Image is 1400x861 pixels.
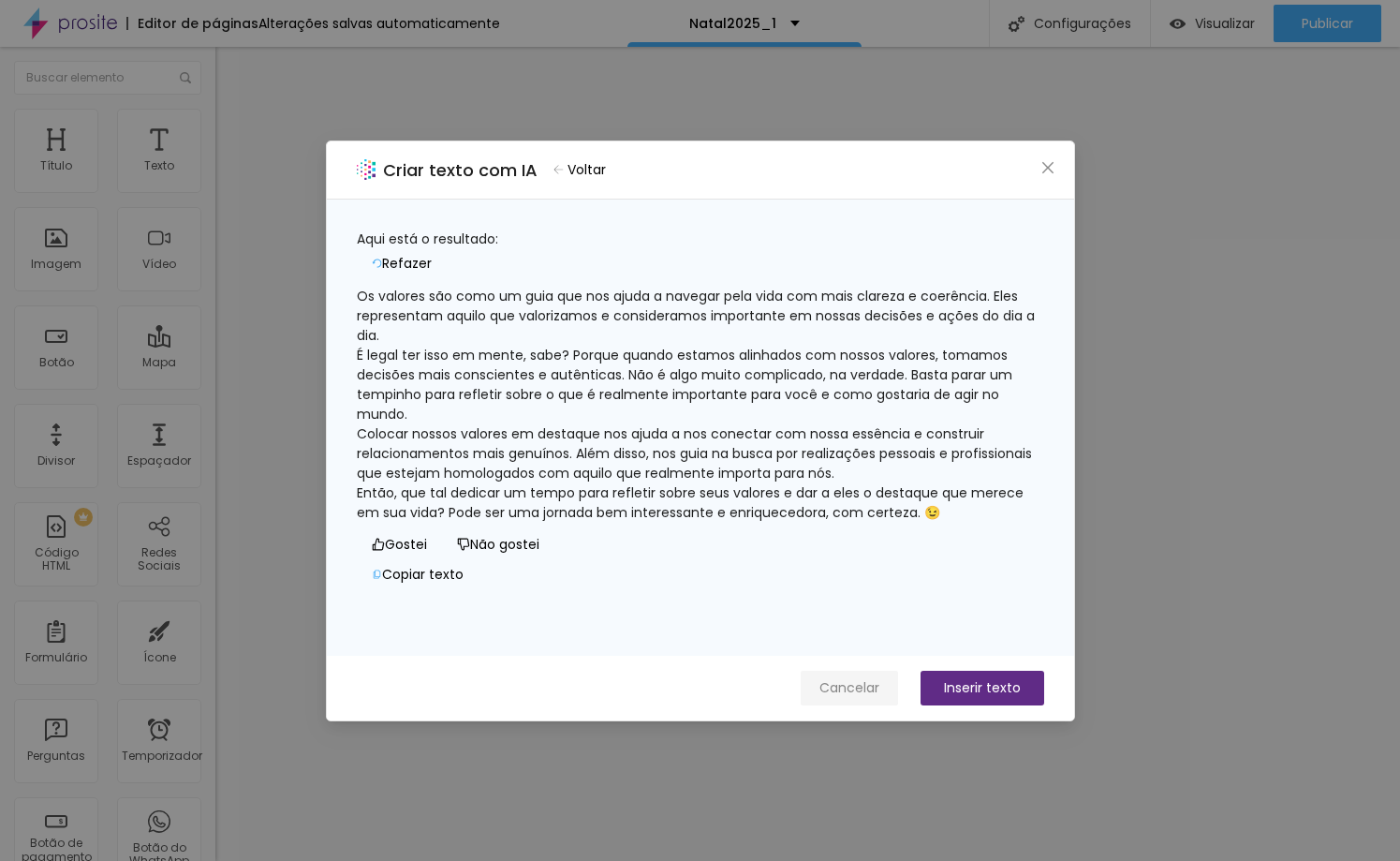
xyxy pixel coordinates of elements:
[1038,157,1057,177] button: Fechar
[442,530,554,560] button: Não gostei
[357,287,1039,345] font: Os valores são como um guia que nos ajuda a navegar pela vida com mais clareza e coerência. Eles ...
[357,483,1027,522] font: Então, que tal dedicar um tempo para refletir sobre seus valores e dar a eles o destaque que mere...
[1040,160,1055,175] span: fechar
[357,346,1016,423] font: É legal ter isso em mente, sabe? Porque quando estamos alinhados com nossos valores, tomamos deci...
[567,160,606,179] font: Voltar
[545,156,614,184] button: Voltar
[372,538,385,551] span: como
[819,678,879,697] font: Cancelar
[357,249,447,279] button: Refazer
[357,424,1036,482] font: Colocar nossos valores em destaque nos ajuda a nos conectar com nossa essência e construir relaci...
[357,560,479,590] button: Copiar texto
[801,671,898,705] button: Cancelar
[385,535,427,554] font: Gostei
[944,678,1021,697] font: Inserir texto
[470,535,539,554] font: Não gostei
[383,158,538,182] font: Criar texto com IA
[921,671,1044,705] button: Inserir texto
[357,230,498,248] font: Aqui está o resultado:
[457,538,470,551] span: não gosto
[382,254,432,273] font: Refazer
[357,530,442,560] button: Gostei
[382,565,464,584] font: Copiar texto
